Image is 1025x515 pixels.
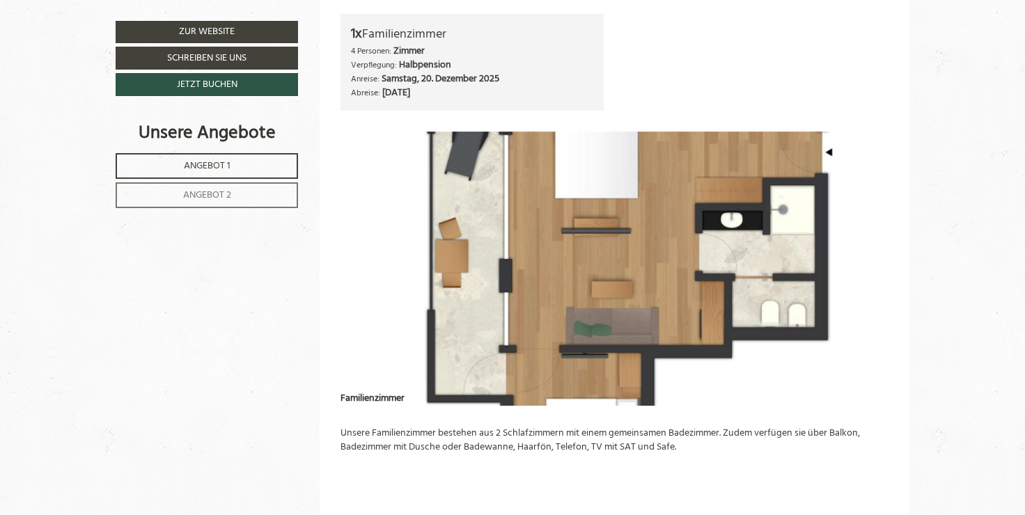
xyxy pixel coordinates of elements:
img: image [341,132,889,406]
button: Previous [365,251,380,286]
p: Unsere Familienzimmer bestehen aus 2 Schlafzimmern mit einem gemeinsamen Badezimmer. Zudem verfüg... [341,427,889,454]
b: 1x [351,23,362,45]
div: Unsere Angebote [116,120,298,146]
div: [DATE] [252,10,297,32]
small: 4 Personen: [351,45,391,58]
div: Familienzimmer [351,24,594,45]
b: Samstag, 20. Dezember 2025 [382,71,499,87]
small: Anreise: [351,72,380,86]
span: Angebot 2 [183,187,231,203]
small: 09:56 [21,63,191,72]
div: Guten Tag, wie können wir Ihnen helfen? [10,37,198,74]
div: Berghotel Ratschings [21,40,191,49]
a: Schreiben Sie uns [116,47,298,70]
span: Angebot 1 [184,158,230,174]
b: [DATE] [382,85,410,101]
button: Senden [474,368,549,391]
b: Zimmer [393,43,425,59]
small: Abreise: [351,86,380,100]
a: Zur Website [116,21,298,43]
a: Jetzt buchen [116,73,298,96]
div: Familienzimmer [341,381,425,406]
small: Verpflegung: [351,58,397,72]
b: Halbpension [399,57,451,73]
button: Next [850,251,864,286]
